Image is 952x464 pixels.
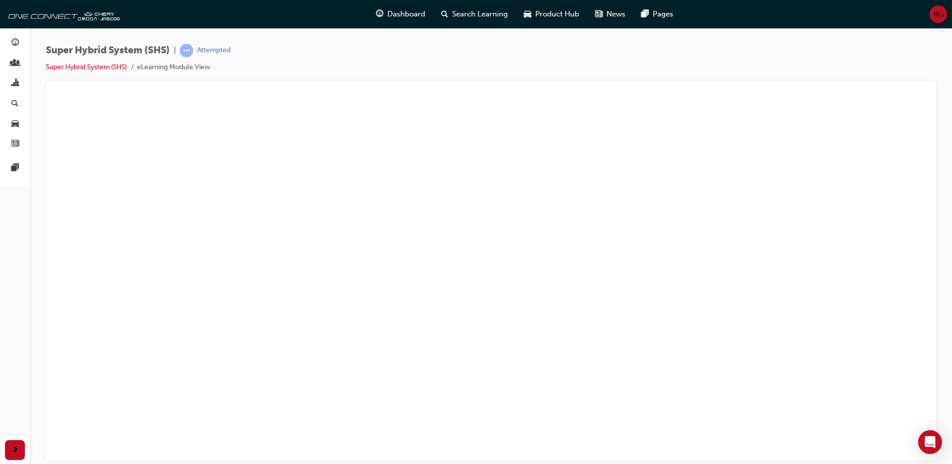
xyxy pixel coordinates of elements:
[587,4,633,24] a: news-iconNews
[595,8,602,20] span: news-icon
[197,46,231,55] div: Attempted
[934,8,944,20] span: KG
[535,8,579,20] span: Product Hub
[180,44,193,57] span: learningRecordVerb_ATTEMPT-icon
[452,8,508,20] span: Search Learning
[46,45,170,56] span: Super Hybrid System (SHS)
[653,8,673,20] span: Pages
[633,4,681,24] a: pages-iconPages
[174,45,176,56] span: |
[46,63,127,71] a: Super Hybrid System (SHS)
[11,444,19,457] span: next-icon
[641,8,649,20] span: pages-icon
[11,164,19,173] span: pages-icon
[433,4,516,24] a: search-iconSearch Learning
[11,140,19,149] span: news-icon
[930,5,947,23] button: KG
[11,100,18,109] span: search-icon
[387,8,425,20] span: Dashboard
[137,62,210,73] li: eLearning Module View
[11,39,19,48] span: guage-icon
[376,8,383,20] span: guage-icon
[11,59,19,68] span: people-icon
[368,4,433,24] a: guage-iconDashboard
[606,8,625,20] span: News
[5,4,119,24] img: oneconnect
[11,79,19,88] span: chart-icon
[516,4,587,24] a: car-iconProduct Hub
[11,119,19,128] span: car-icon
[441,8,448,20] span: search-icon
[918,430,942,454] div: Open Intercom Messenger
[524,8,531,20] span: car-icon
